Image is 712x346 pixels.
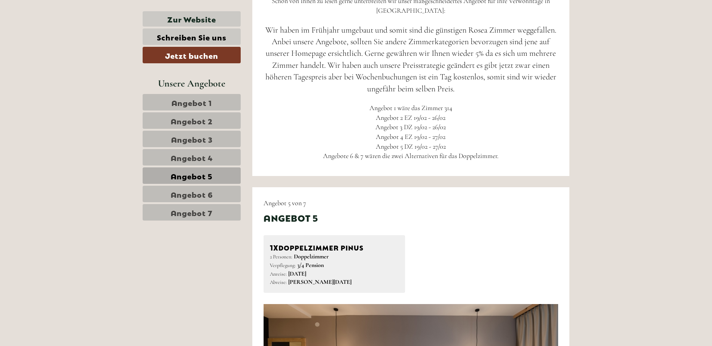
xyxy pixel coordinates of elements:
span: Wir haben im Frühjahr umgebaut und somit sind die günstigen Rosea Zimmer weggefallen. Anbei unser... [265,25,556,94]
span: Angebot 3 [171,134,213,144]
div: Angebot 5 [264,211,318,224]
a: Zur Website [143,11,241,27]
span: Angebot 2 [171,115,213,126]
small: Anreise: [270,271,287,277]
small: Verpflegung: [270,262,296,268]
span: Angebot 6 [171,189,213,199]
a: Jetzt buchen [143,47,241,63]
span: Angebot 5 [171,170,213,181]
span: Angebot 5 von 7 [264,199,306,207]
b: Doppelzimmer [294,253,329,260]
b: 1x [270,242,279,252]
b: 3/4 Pension [297,261,324,269]
small: Abreise: [270,279,287,285]
span: Angebot 1 [171,97,212,107]
b: [PERSON_NAME][DATE] [288,278,352,286]
span: Angebot 7 [171,207,213,218]
span: Angebot 1 wäre das Zimmer 314 Angebot 2 EZ 19/02 - 26/02 Angebot 3 DZ 19/02 - 26/02 Angebot 4 EZ ... [323,104,499,160]
small: 2 Personen: [270,254,292,260]
span: Angebot 4 [171,152,213,163]
b: [DATE] [288,270,306,277]
a: Schreiben Sie uns [143,28,241,45]
div: Unsere Angebote [143,76,241,90]
div: Doppelzimmer PINUS [270,242,399,252]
